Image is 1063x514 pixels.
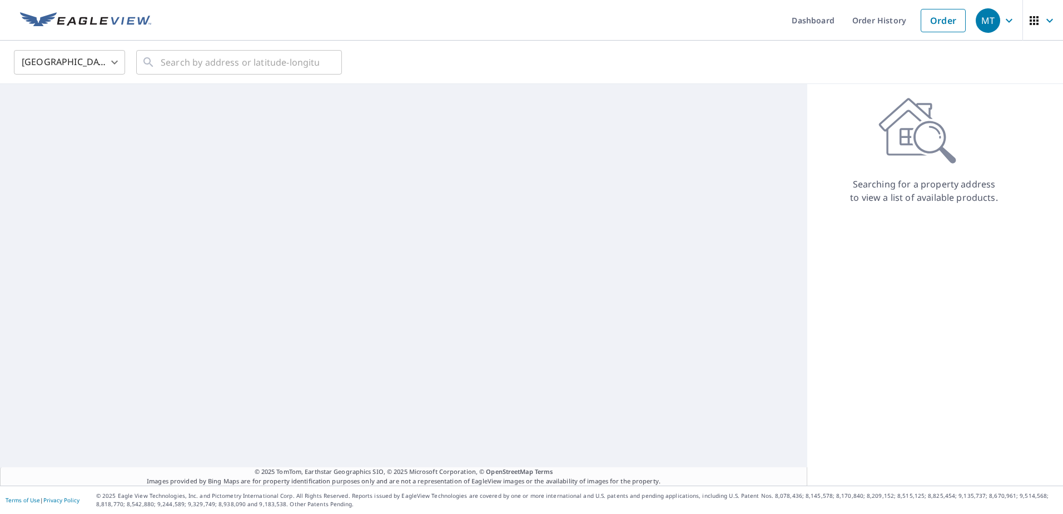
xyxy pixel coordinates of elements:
[255,467,553,477] span: © 2025 TomTom, Earthstar Geographics SIO, © 2025 Microsoft Corporation, ©
[96,492,1057,508] p: © 2025 Eagle View Technologies, Inc. and Pictometry International Corp. All Rights Reserved. Repo...
[43,496,80,504] a: Privacy Policy
[850,177,999,204] p: Searching for a property address to view a list of available products.
[161,47,319,78] input: Search by address or latitude-longitude
[14,47,125,78] div: [GEOGRAPHIC_DATA]
[921,9,966,32] a: Order
[976,8,1000,33] div: MT
[486,467,533,476] a: OpenStreetMap
[535,467,553,476] a: Terms
[20,12,151,29] img: EV Logo
[6,496,40,504] a: Terms of Use
[6,497,80,503] p: |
